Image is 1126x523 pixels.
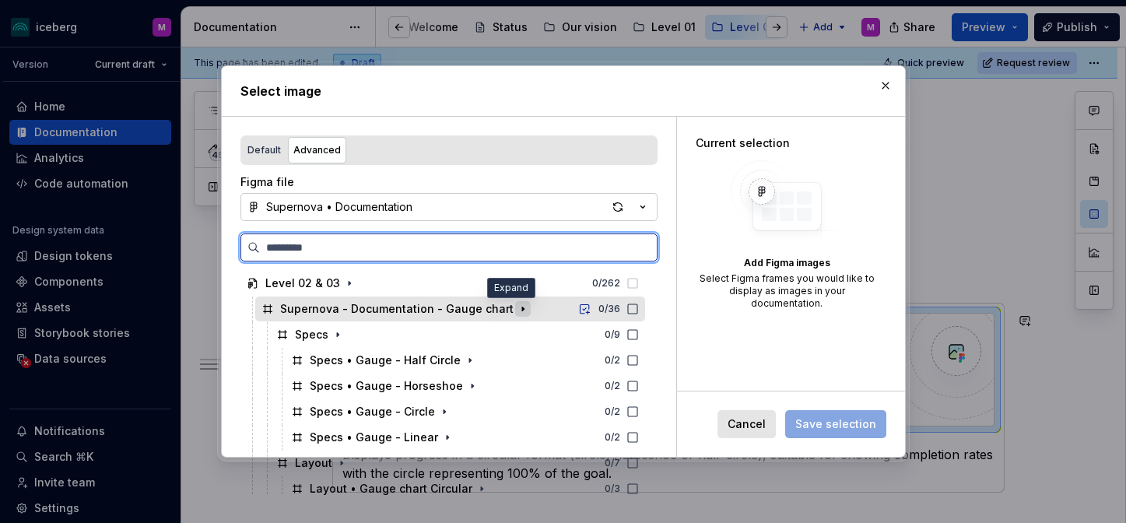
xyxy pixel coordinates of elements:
div: 0 / 2 [605,431,620,444]
div: 0 / 36 [598,303,620,315]
div: Layout • Gauge chart Circular [310,481,472,497]
label: Figma file [240,174,294,190]
div: Specs • Gauge - Linear [310,430,438,445]
div: 0 / 2 [605,405,620,418]
div: Specs [295,327,328,342]
div: 0 / 3 [605,483,620,495]
div: 0 / 262 [592,277,620,290]
div: Supernova - Documentation - Gauge chart [280,301,514,317]
div: 0 / 2 [605,354,620,367]
div: Select Figma frames you would like to display as images in your documentation. [696,272,879,310]
div: Level 02 & 03 [265,276,340,291]
div: Specs • Gauge - Horseshoe [310,378,463,394]
button: Cancel [717,410,776,438]
button: Supernova • Documentation [240,193,658,221]
div: Add Figma images [696,257,879,269]
div: Specs • Gauge - Circle [310,404,435,419]
div: 0 / 2 [605,380,620,392]
div: Specs • Gauge - Half Circle [310,353,461,368]
h2: Select image [240,82,886,100]
div: Layout [295,455,332,471]
div: Expand [487,278,535,298]
div: Advanced [293,142,341,158]
span: Cancel [728,416,766,432]
div: 0 / 9 [605,328,620,341]
div: Current selection [696,135,879,151]
div: 0 / 7 [605,457,620,469]
div: Supernova • Documentation [266,199,412,215]
div: Default [247,142,281,158]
